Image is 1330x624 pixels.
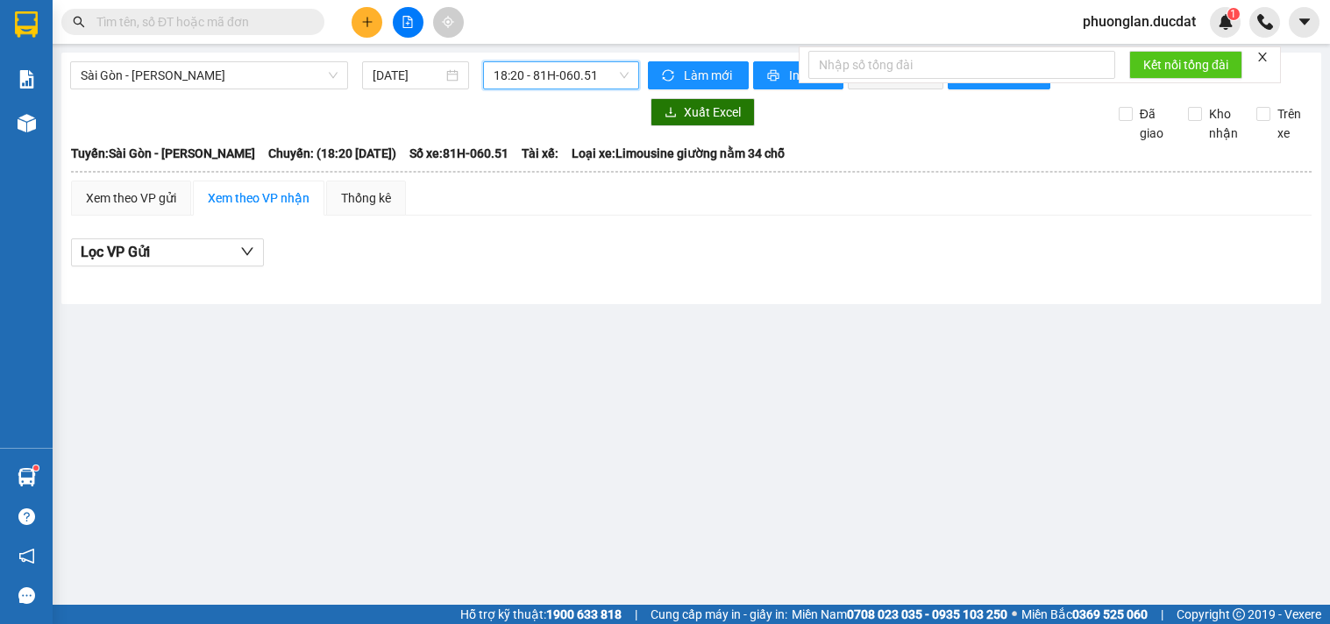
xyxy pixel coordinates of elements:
button: caret-down [1289,7,1319,38]
strong: 0369 525 060 [1072,607,1148,621]
button: Lọc VP Gửi [71,238,264,266]
span: Loại xe: Limousine giường nằm 34 chỗ [572,144,785,163]
button: file-add [393,7,423,38]
span: Hỗ trợ kỹ thuật: [460,605,622,624]
sup: 1 [33,465,39,471]
span: Lọc VP Gửi [81,241,150,263]
span: 18:20 - 81H-060.51 [494,62,629,89]
span: In phơi [789,66,829,85]
span: 1 [1230,8,1236,20]
img: solution-icon [18,70,36,89]
span: Sài Gòn - Gia Lai [81,62,338,89]
span: file-add [402,16,414,28]
span: ⚪️ [1012,611,1017,618]
div: Xem theo VP nhận [208,188,309,208]
span: question-circle [18,508,35,525]
span: Miền Bắc [1021,605,1148,624]
span: | [635,605,637,624]
img: warehouse-icon [18,468,36,486]
span: caret-down [1297,14,1312,30]
button: aim [433,7,464,38]
span: copyright [1233,608,1245,620]
span: printer [767,69,782,83]
span: Kết nối tổng đài [1143,55,1228,74]
button: plus [352,7,382,38]
span: phuonglan.ducdat [1069,11,1210,32]
span: sync [662,69,677,83]
span: Kho nhận [1202,104,1245,143]
input: 12/09/2025 [373,66,444,85]
span: message [18,587,35,604]
input: Tìm tên, số ĐT hoặc mã đơn [96,12,303,32]
span: Chuyến: (18:20 [DATE]) [268,144,396,163]
button: syncLàm mới [648,61,749,89]
img: phone-icon [1257,14,1273,30]
span: | [1161,605,1163,624]
span: Trên xe [1270,104,1312,143]
button: printerIn phơi [753,61,843,89]
span: Cung cấp máy in - giấy in: [651,605,787,624]
span: aim [442,16,454,28]
div: Xem theo VP gửi [86,188,176,208]
b: Tuyến: Sài Gòn - [PERSON_NAME] [71,146,255,160]
img: icon-new-feature [1218,14,1234,30]
sup: 1 [1227,8,1240,20]
span: notification [18,548,35,564]
img: warehouse-icon [18,114,36,132]
span: close [1256,51,1269,63]
span: Miền Nam [792,605,1007,624]
span: Tài xế: [522,144,558,163]
img: logo-vxr [15,11,38,38]
span: Số xe: 81H-060.51 [409,144,509,163]
button: downloadXuất Excel [651,98,755,126]
span: Làm mới [684,66,735,85]
span: Đã giao [1133,104,1175,143]
span: search [73,16,85,28]
strong: 1900 633 818 [546,607,622,621]
button: Kết nối tổng đài [1129,51,1242,79]
span: down [240,245,254,259]
input: Nhập số tổng đài [808,51,1115,79]
span: plus [361,16,373,28]
strong: 0708 023 035 - 0935 103 250 [847,607,1007,621]
div: Thống kê [341,188,391,208]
